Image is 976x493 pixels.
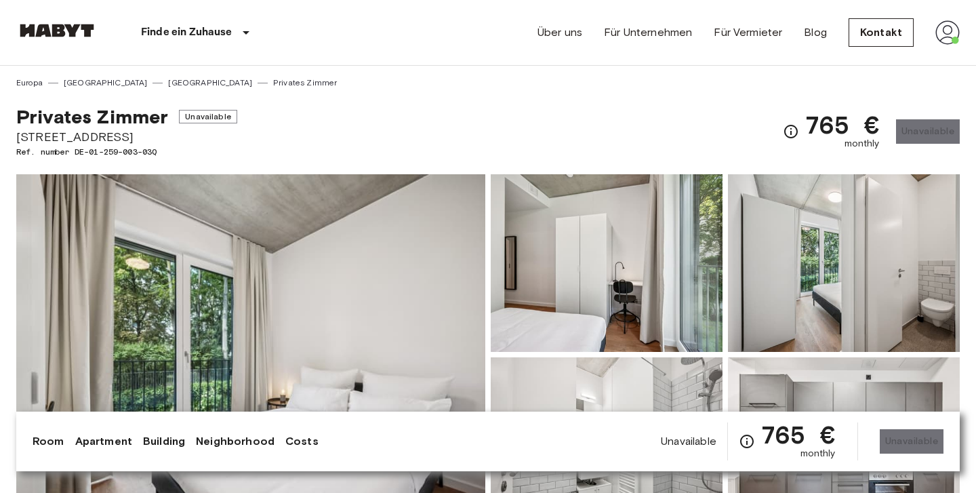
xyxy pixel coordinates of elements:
span: Unavailable [661,434,716,449]
p: Finde ein Zuhause [141,24,232,41]
span: [STREET_ADDRESS] [16,128,237,146]
span: monthly [800,447,836,460]
a: Blog [804,24,827,41]
a: Room [33,433,64,450]
a: Privates Zimmer [273,77,337,89]
span: Ref. number DE-01-259-003-03Q [16,146,237,158]
img: avatar [935,20,960,45]
svg: Check cost overview for full price breakdown. Please note that discounts apply to new joiners onl... [783,123,799,140]
span: Unavailable [179,110,237,123]
img: Picture of unit DE-01-259-003-03Q [491,174,723,352]
a: Für Vermieter [714,24,782,41]
span: 765 € [805,113,880,137]
a: [GEOGRAPHIC_DATA] [168,77,252,89]
a: Europa [16,77,43,89]
a: Für Unternehmen [604,24,692,41]
a: Apartment [75,433,132,450]
a: Kontakt [849,18,914,47]
a: Neighborhood [196,433,274,450]
span: 765 € [760,422,836,447]
a: [GEOGRAPHIC_DATA] [64,77,148,89]
a: Building [143,433,185,450]
svg: Check cost overview for full price breakdown. Please note that discounts apply to new joiners onl... [739,433,755,450]
a: Über uns [537,24,582,41]
img: Picture of unit DE-01-259-003-03Q [728,174,960,352]
span: monthly [845,137,880,151]
span: Privates Zimmer [16,105,168,128]
img: Habyt [16,24,98,37]
a: Costs [285,433,319,450]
